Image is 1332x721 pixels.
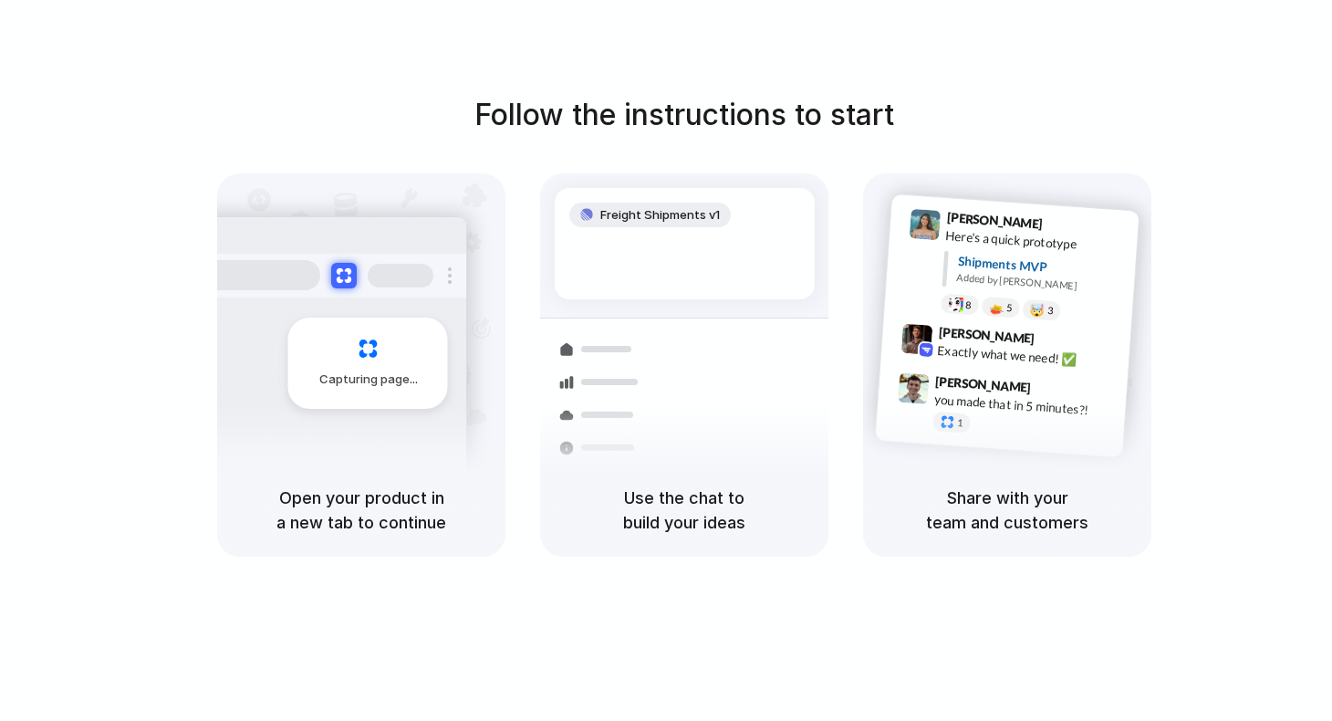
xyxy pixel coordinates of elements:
[1036,380,1074,402] span: 9:47 AM
[1030,303,1046,317] div: 🤯
[937,340,1119,371] div: Exactly what we need! ✅
[1048,215,1086,237] span: 9:41 AM
[1047,305,1054,315] span: 3
[933,390,1116,421] div: you made that in 5 minutes?!
[319,371,421,389] span: Capturing page
[945,225,1128,256] div: Here's a quick prototype
[562,486,806,535] h5: Use the chat to build your ideas
[956,269,1124,296] div: Added by [PERSON_NAME]
[600,206,720,225] span: Freight Shipments v1
[965,299,972,309] span: 8
[935,371,1032,397] span: [PERSON_NAME]
[957,417,963,427] span: 1
[938,321,1035,348] span: [PERSON_NAME]
[474,93,894,137] h1: Follow the instructions to start
[885,486,1129,535] h5: Share with your team and customers
[239,486,484,535] h5: Open your product in a new tab to continue
[1006,302,1013,312] span: 5
[946,207,1043,234] span: [PERSON_NAME]
[957,251,1126,281] div: Shipments MVP
[1040,330,1077,352] span: 9:42 AM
